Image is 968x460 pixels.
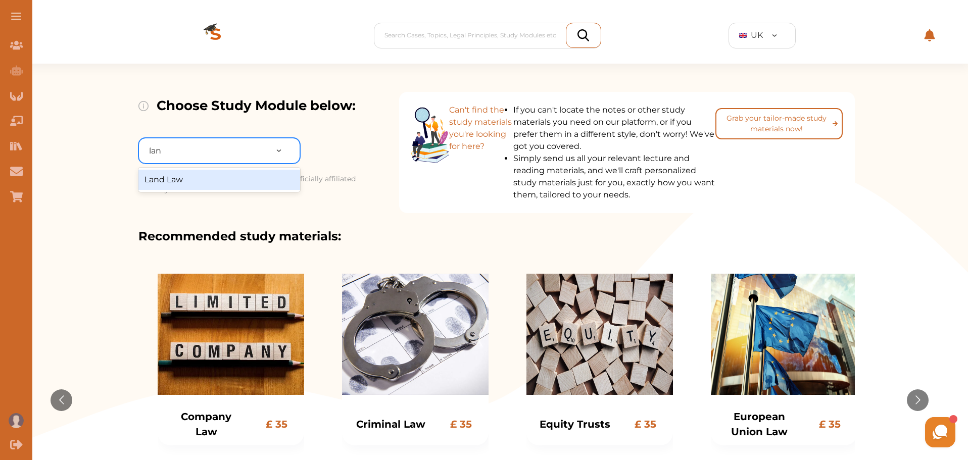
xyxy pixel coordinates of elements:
p: Can't find the study materials you're looking for here? [449,104,513,197]
div: Card: Equity Trusts, Price: £ 35 [526,274,673,445]
iframe: HelpCrunch [725,415,958,450]
p: Equity Trusts [539,417,612,432]
img: arrow-down [276,149,281,152]
p: Choose Study Module below: [157,96,356,116]
img: image [342,274,489,395]
p: £ 35 [630,417,661,432]
img: image [711,274,857,395]
p: Company Law [170,409,243,439]
button: Grab your tailor-made study materials now! [715,108,843,139]
p: £ 35 [261,417,292,432]
span: UK [751,29,763,41]
div: Card: European Union Law, Price: £ 35 [711,274,857,445]
div: Card: Company Law, Price: £ 35 [158,274,304,445]
li: If you can't locate the notes or other study materials you need on our platform, or if you prefer... [513,104,715,152]
img: image [526,274,673,395]
img: info-img [138,101,149,111]
img: search_icon [577,29,589,41]
div: Card: Criminal Law, Price: £ 35 [342,274,489,445]
img: GB Flag [739,33,747,38]
p: £ 35 [446,417,476,432]
img: image [158,274,304,395]
p: Criminal Law [354,417,427,432]
p: European Union Law [723,409,796,439]
div: Land Law [138,170,300,190]
p: Recommended study materials: [138,227,855,245]
li: Simply send us all your relevant lecture and reading materials, and we'll craft personalized stud... [513,152,715,201]
img: Group%201406.a1f1af85.png [411,104,450,163]
img: arrow-down [772,34,777,37]
img: Logo [175,7,256,64]
img: User profile [9,413,24,428]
